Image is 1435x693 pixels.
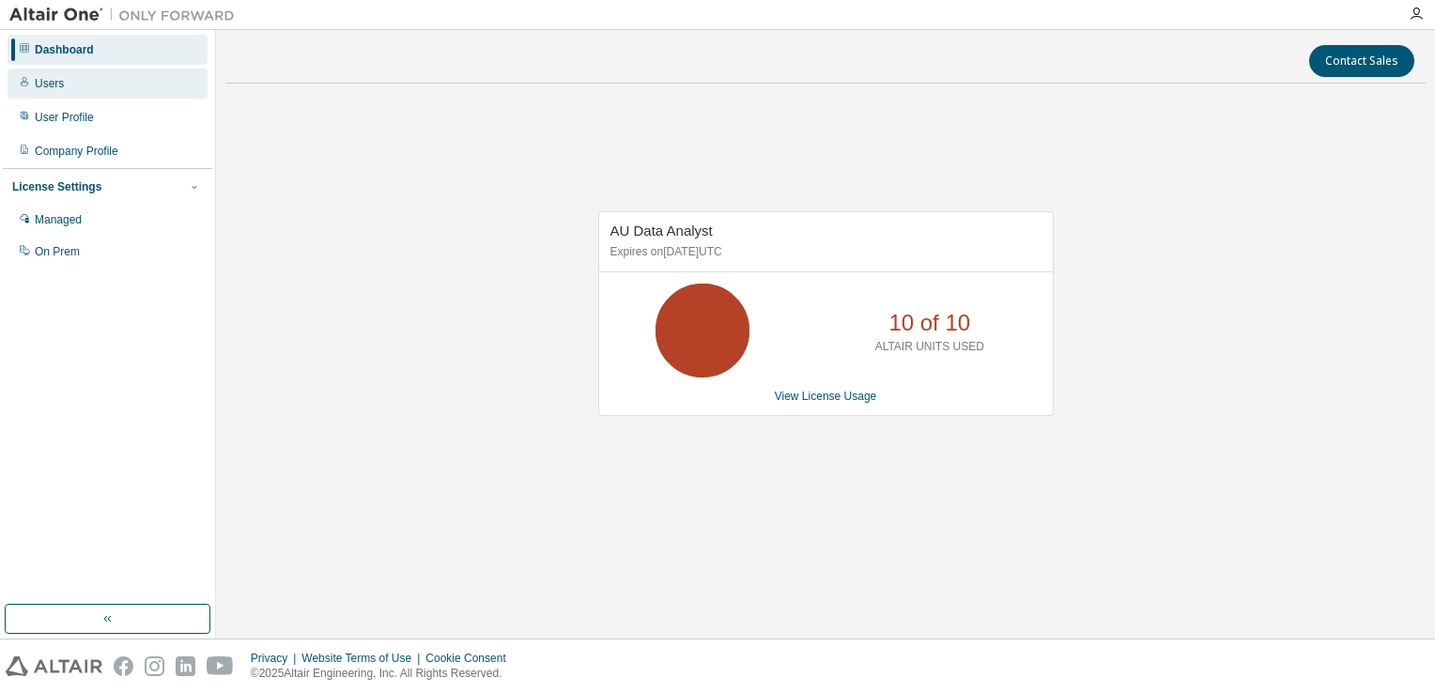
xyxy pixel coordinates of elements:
div: Privacy [251,651,301,666]
img: facebook.svg [114,656,133,676]
p: © 2025 Altair Engineering, Inc. All Rights Reserved. [251,666,517,682]
img: altair_logo.svg [6,656,102,676]
img: Altair One [9,6,244,24]
div: Managed [35,212,82,227]
span: AU Data Analyst [610,223,713,239]
div: Website Terms of Use [301,651,425,666]
div: Cookie Consent [425,651,517,666]
div: Company Profile [35,144,118,159]
img: youtube.svg [207,656,234,676]
button: Contact Sales [1309,45,1414,77]
img: linkedin.svg [176,656,195,676]
p: Expires on [DATE] UTC [610,244,1037,260]
p: ALTAIR UNITS USED [875,339,984,355]
p: 10 of 10 [888,307,970,339]
div: Dashboard [35,42,94,57]
div: License Settings [12,179,101,194]
img: instagram.svg [145,656,164,676]
div: On Prem [35,244,80,259]
div: User Profile [35,110,94,125]
div: Users [35,76,64,91]
a: View License Usage [775,390,877,403]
